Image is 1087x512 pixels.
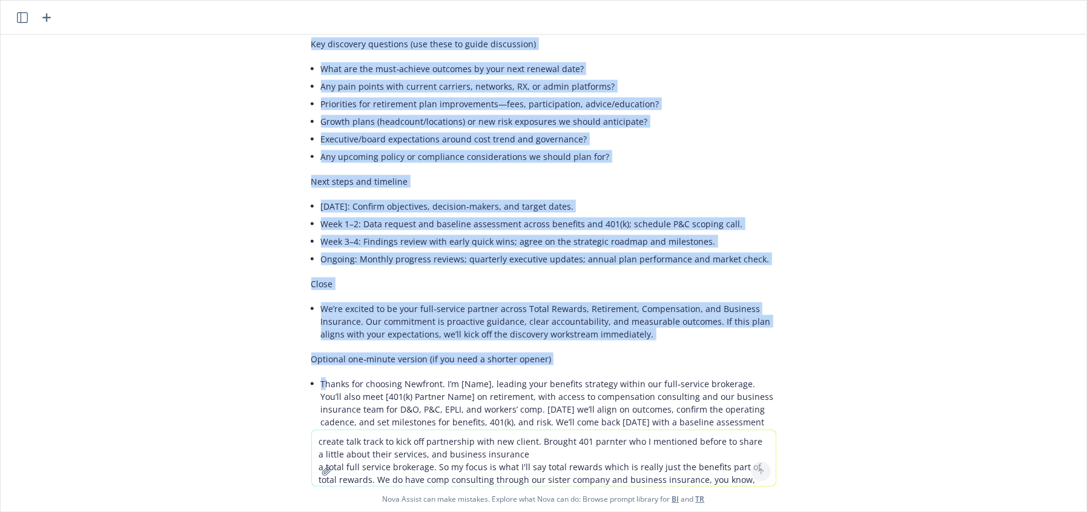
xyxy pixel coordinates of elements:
[321,233,776,250] li: Week 3–4: Findings review with early quick wins; agree on the strategic roadmap and milestones.
[321,300,776,343] li: We’re excited to be your full‑service partner across Total Rewards, Retirement, Compensation, and...
[311,175,776,188] p: Next steps and timeline
[696,494,705,504] a: TR
[321,60,776,78] li: What are the must‑achieve outcomes by your next renewal date?
[321,130,776,148] li: Executive/board expectations around cost trend and governance?
[311,38,776,50] p: Key discovery questions (use these to guide discussion)
[321,148,776,165] li: Any upcoming policy or compliance considerations we should plan for?
[321,198,776,215] li: [DATE]: Confirm objectives, decision‑makers, and target dates.
[672,494,679,504] a: BI
[321,375,776,444] li: Thanks for choosing Newfront. I’m [Name], leading your benefits strategy within our full‑service ...
[321,215,776,233] li: Week 1–2: Data request and baseline assessment across benefits and 401(k); schedule P&C scoping c...
[321,113,776,130] li: Growth plans (headcount/locations) or new risk exposures we should anticipate?
[311,353,776,365] p: Optional one‑minute version (if you need a shorter opener)
[5,487,1082,511] span: Nova Assist can make mistakes. Explore what Nova can do: Browse prompt library for and
[311,278,776,290] p: Close
[321,95,776,113] li: Priorities for retirement plan improvements—fees, participation, advice/education?
[321,250,776,268] li: Ongoing: Monthly progress reviews; quarterly executive updates; annual plan performance and marke...
[321,78,776,95] li: Any pain points with current carriers, networks, RX, or admin platforms?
